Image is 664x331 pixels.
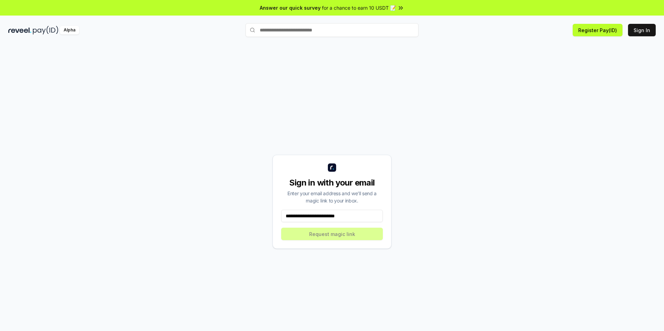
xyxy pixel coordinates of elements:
button: Sign In [628,24,656,36]
div: Enter your email address and we’ll send a magic link to your inbox. [281,190,383,204]
img: logo_small [328,163,336,172]
img: reveel_dark [8,26,31,35]
button: Register Pay(ID) [573,24,622,36]
div: Alpha [60,26,79,35]
span: for a chance to earn 10 USDT 📝 [322,4,396,11]
img: pay_id [33,26,58,35]
div: Sign in with your email [281,177,383,188]
span: Answer our quick survey [260,4,321,11]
